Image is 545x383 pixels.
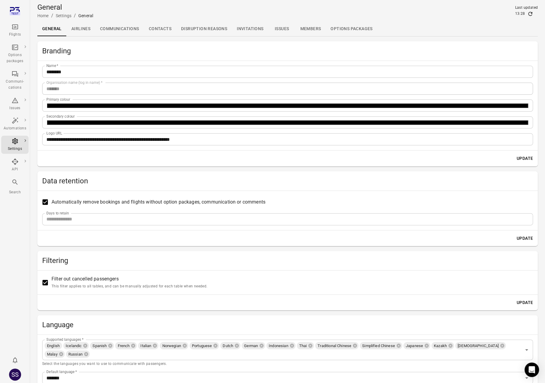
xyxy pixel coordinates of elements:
div: Portuguese [189,342,219,349]
a: Settings [56,13,71,18]
div: Spanish [90,342,114,349]
a: API [1,156,29,174]
div: SS [9,369,21,381]
h2: Data retention [42,176,533,186]
div: Settings [4,146,26,152]
h2: Language [42,320,533,330]
button: Open [522,374,531,382]
span: Russian [66,351,85,357]
a: Invitations [232,22,268,36]
span: Kazakh [431,343,449,349]
div: Automations [4,125,26,131]
li: / [74,12,76,19]
button: Search [1,177,29,197]
div: API [4,166,26,173]
button: Update [514,297,535,308]
label: Organisation name (log in name) [46,80,102,85]
div: Local navigation [37,22,538,36]
div: Icelandic [63,342,89,349]
div: Options packages [4,52,26,64]
div: Italian [138,342,158,349]
a: Airlines [67,22,95,36]
span: Portuguese [189,343,215,349]
div: Communi-cations [4,79,26,91]
div: Last updated [515,5,538,11]
div: Search [4,189,26,195]
button: Update [514,233,535,244]
span: German [242,343,260,349]
label: Days to retain [46,210,69,216]
span: Traditional Chinese [315,343,354,349]
h2: Branding [42,46,533,56]
button: Sandra Sigurdardottir [7,366,23,383]
p: This filter applies to all tables, and can be manually adjusted for each table when needed. [52,283,207,290]
h2: Filtering [42,256,533,265]
a: Communications [95,22,144,36]
label: Default language [46,369,77,374]
p: Select the languages you want to use to communicate with passengers. [42,361,533,367]
span: English [45,343,62,349]
span: Automatically remove bookings and flights without option packages, communication or comments [52,198,265,206]
span: Thai [297,343,309,349]
nav: Breadcrumbs [37,12,93,19]
div: Flights [4,32,26,38]
label: Secondary colour [46,114,75,119]
div: Russian [66,350,90,358]
div: Open Intercom Messenger [525,362,539,377]
span: Simplified Chinese [360,343,397,349]
button: Notifications [9,354,21,366]
div: Dutch [220,342,240,349]
label: Name [46,63,58,68]
div: [DEMOGRAPHIC_DATA] [455,342,506,349]
span: [DEMOGRAPHIC_DATA] [455,343,501,349]
a: Issues [1,95,29,113]
div: German [242,342,265,349]
span: Dutch [220,343,236,349]
span: Filter out cancelled passengers [52,275,207,290]
div: Simplified Chinese [360,342,402,349]
a: Flights [1,21,29,40]
a: Communi-cations [1,68,29,93]
div: Malay [45,350,65,358]
div: Japanese [403,342,430,349]
a: General [37,22,67,36]
div: Indonesian [266,342,296,349]
div: Issues [4,105,26,111]
label: Logo URL [46,131,62,136]
a: Home [37,13,49,18]
span: Malay [45,351,60,357]
a: Settings [1,136,29,154]
button: Refresh data [527,11,533,17]
span: Icelandic [63,343,84,349]
button: Open [522,346,531,354]
div: General [78,13,93,19]
span: Spanish [90,343,109,349]
div: Norwegian [160,342,188,349]
span: Indonesian [266,343,291,349]
span: Japanese [403,343,425,349]
span: Italian [138,343,154,349]
a: Disruption reasons [176,22,232,36]
div: French [115,342,137,349]
a: Members [295,22,326,36]
div: Kazakh [431,342,454,349]
div: 13:28 [515,11,525,17]
button: Update [514,153,535,164]
a: Issues [268,22,295,36]
label: Primary colour [46,97,70,102]
span: Norwegian [160,343,183,349]
a: Contacts [144,22,176,36]
label: Supported languages [46,337,83,342]
a: Options packages [326,22,377,36]
div: Thai [297,342,314,349]
a: Automations [1,115,29,133]
div: Traditional Chinese [315,342,359,349]
span: French [115,343,132,349]
h1: General [37,2,93,12]
a: Options packages [1,42,29,66]
li: / [51,12,53,19]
